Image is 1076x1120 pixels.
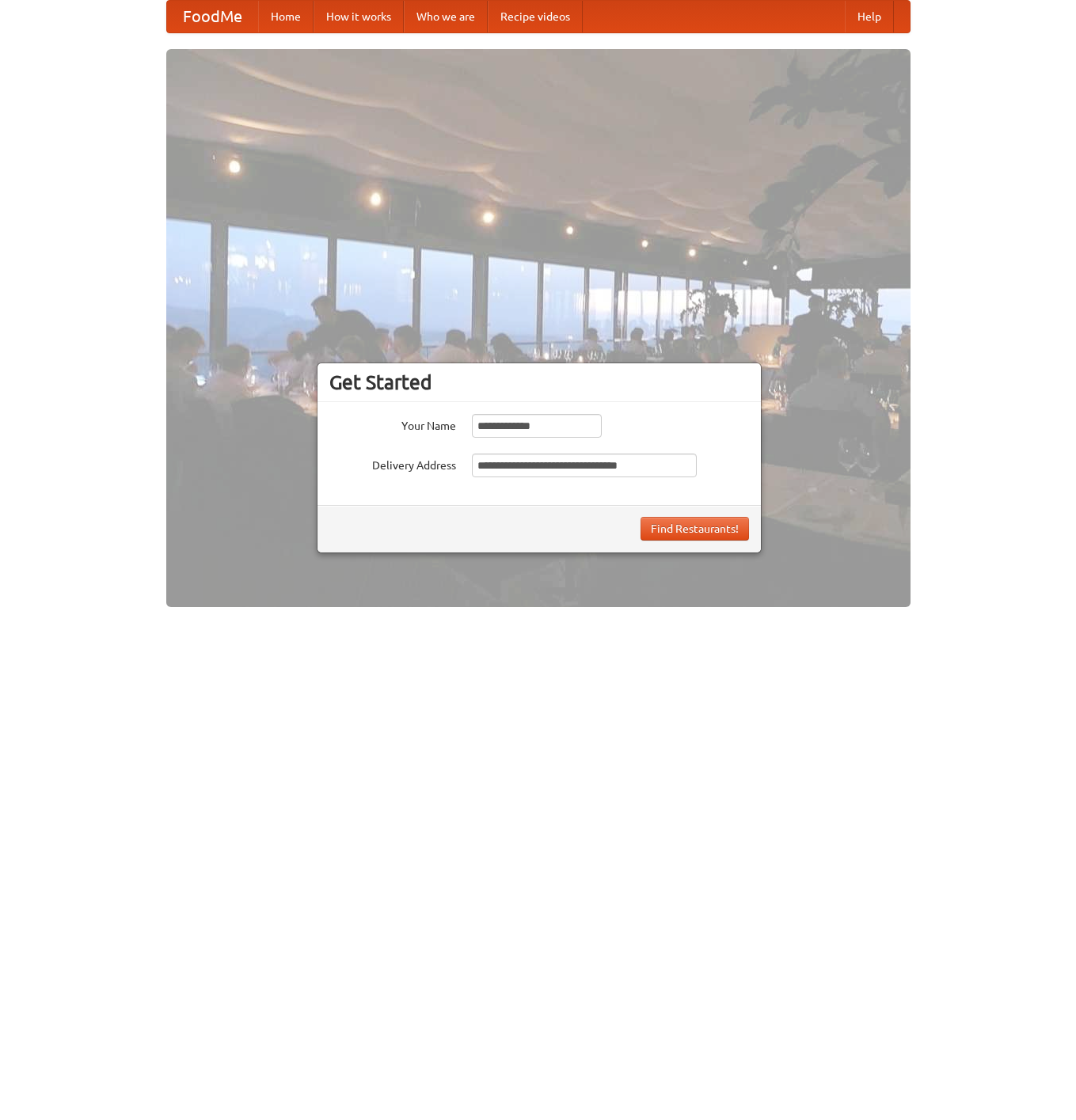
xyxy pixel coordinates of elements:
a: Home [258,1,314,32]
a: Recipe videos [488,1,583,32]
label: Your Name [329,414,456,434]
button: Find Restaurants! [641,517,749,541]
a: FoodMe [167,1,258,32]
a: Help [845,1,894,32]
a: How it works [314,1,404,32]
a: Who we are [404,1,488,32]
label: Delivery Address [329,454,456,473]
h3: Get Started [329,370,749,394]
